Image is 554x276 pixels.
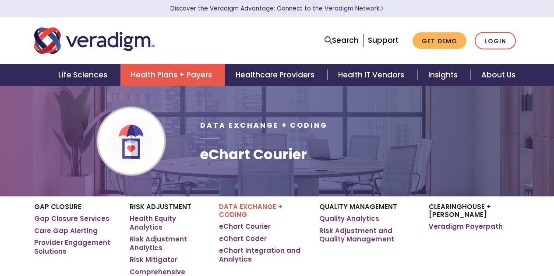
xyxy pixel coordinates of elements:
[319,227,416,244] a: Risk Adjustment and Quality Management
[48,64,120,86] a: Life Sciences
[328,64,417,86] a: Health IT Vendors
[120,64,225,86] a: Health Plans + Payers
[34,26,155,55] img: Veradigm logo
[200,120,328,130] span: Data Exchange + Coding
[380,4,384,13] span: Learn More
[34,238,117,255] a: Provider Engagement Solutions
[130,235,206,252] a: Risk Adjustment Analytics
[219,222,271,231] a: eChart Courier
[219,234,267,243] a: eChart Coder
[130,214,206,231] a: Health Equity Analytics
[34,214,109,223] a: Gap Closure Services
[429,222,503,231] a: Veradigm Payerpath
[471,64,526,86] a: About Us
[225,64,328,86] a: Healthcare Providers
[475,32,516,50] a: Login
[325,35,359,46] a: Search
[130,255,177,264] a: Risk Mitigator
[200,146,328,163] h1: eChart Courier
[219,246,306,263] a: eChart Integration and Analytics
[418,64,471,86] a: Insights
[170,4,384,13] a: Discover the Veradigm Advantage: Connect to the Veradigm NetworkLearn More
[413,32,466,49] a: Get Demo
[368,35,399,45] a: Support
[319,214,379,223] a: Quality Analytics
[34,227,98,235] a: Care Gap Alerting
